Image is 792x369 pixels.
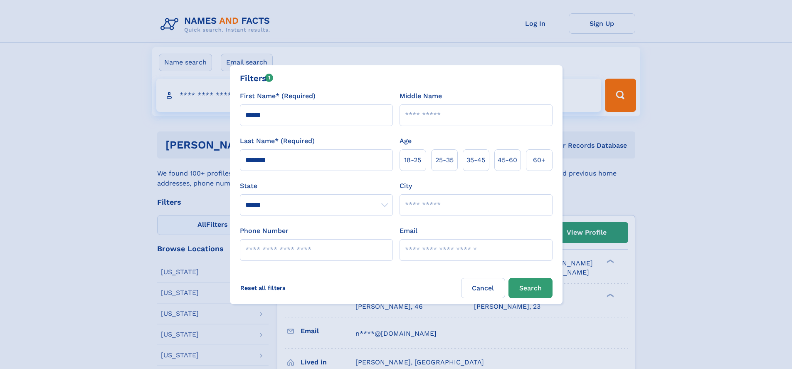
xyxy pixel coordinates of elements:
[466,155,485,165] span: 35‑45
[240,181,393,191] label: State
[240,136,315,146] label: Last Name* (Required)
[461,278,505,298] label: Cancel
[498,155,517,165] span: 45‑60
[240,226,289,236] label: Phone Number
[235,278,291,298] label: Reset all filters
[240,72,274,84] div: Filters
[400,181,412,191] label: City
[240,91,316,101] label: First Name* (Required)
[400,91,442,101] label: Middle Name
[404,155,421,165] span: 18‑25
[400,136,412,146] label: Age
[533,155,545,165] span: 60+
[400,226,417,236] label: Email
[435,155,454,165] span: 25‑35
[508,278,553,298] button: Search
